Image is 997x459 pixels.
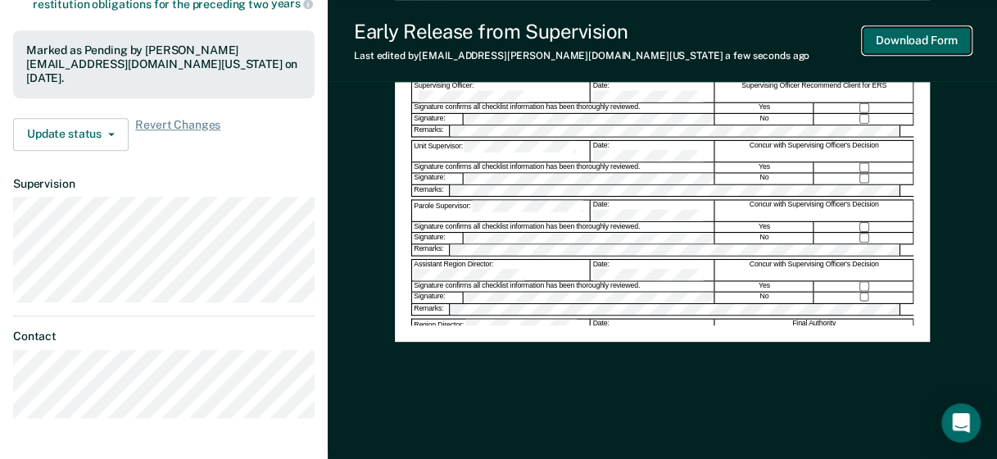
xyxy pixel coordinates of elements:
[412,244,451,255] div: Remarks:
[13,177,315,191] dt: Supervision
[412,292,463,302] div: Signature:
[715,319,913,339] div: Final Authority
[26,43,301,84] div: Marked as Pending by [PERSON_NAME][EMAIL_ADDRESS][DOMAIN_NAME][US_STATE] on [DATE].
[591,81,714,102] div: Date:
[715,102,814,112] div: Yes
[715,162,814,172] div: Yes
[941,403,981,443] div: Open Intercom Messenger
[412,114,463,125] div: Signature:
[412,260,590,280] div: Assistant Region Director:
[591,141,714,161] div: Date:
[591,319,714,339] div: Date:
[13,329,315,343] dt: Contact
[863,27,971,54] button: Download Form
[715,114,814,125] div: No
[591,200,714,220] div: Date:
[412,162,714,172] div: Signature confirms all checklist information has been thoroughly reviewed.
[715,200,913,220] div: Concur with Supervising Officer's Decision
[412,303,451,314] div: Remarks:
[715,81,913,102] div: Supervising Officer Recommend Client for ERS
[412,184,451,195] div: Remarks:
[354,50,809,61] div: Last edited by [EMAIL_ADDRESS][PERSON_NAME][DOMAIN_NAME][US_STATE]
[412,141,590,161] div: Unit Supervisor:
[715,233,814,243] div: No
[412,173,463,184] div: Signature:
[725,50,809,61] span: a few seconds ago
[13,118,129,151] button: Update status
[715,292,814,302] div: No
[591,260,714,280] div: Date:
[715,173,814,184] div: No
[412,102,714,112] div: Signature confirms all checklist information has been thoroughly reviewed.
[135,118,220,151] span: Revert Changes
[412,200,590,220] div: Parole Supervisor:
[715,222,814,232] div: Yes
[412,319,590,339] div: Region Director:
[715,141,913,161] div: Concur with Supervising Officer's Decision
[412,81,590,102] div: Supervising Officer:
[412,222,714,232] div: Signature confirms all checklist information has been thoroughly reviewed.
[715,281,814,291] div: Yes
[412,281,714,291] div: Signature confirms all checklist information has been thoroughly reviewed.
[354,20,809,43] div: Early Release from Supervision
[412,125,451,136] div: Remarks:
[412,233,463,243] div: Signature:
[715,260,913,280] div: Concur with Supervising Officer's Decision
